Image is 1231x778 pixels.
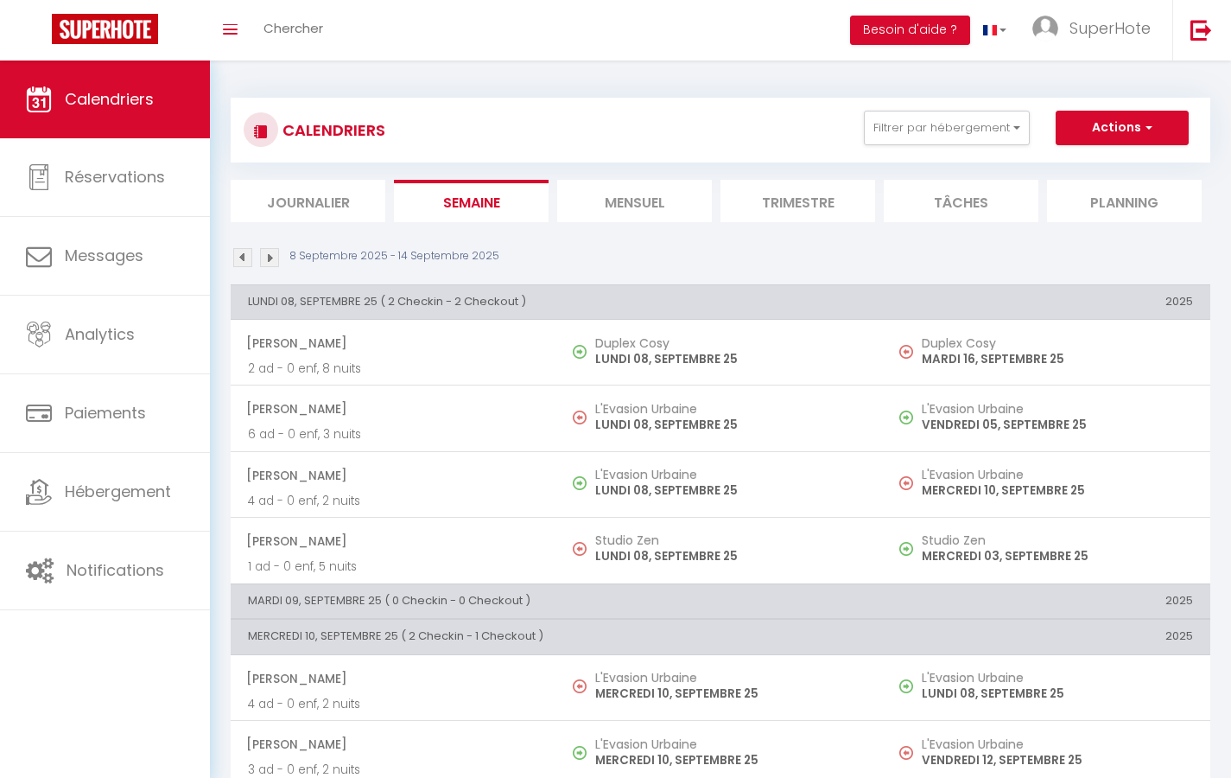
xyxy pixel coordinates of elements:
img: NO IMAGE [573,679,587,693]
span: SuperHote [1069,17,1151,39]
th: 2025 [884,284,1210,319]
h5: Duplex Cosy [595,336,866,350]
h5: L'Evasion Urbaine [595,737,866,751]
span: Réservations [65,166,165,188]
p: LUNDI 08, SEPTEMBRE 25 [595,350,866,368]
img: NO IMAGE [573,542,587,556]
p: MERCREDI 10, SEPTEMBRE 25 [922,481,1193,500]
li: Trimestre [720,180,875,222]
img: Super Booking [52,14,158,44]
p: 6 ad - 0 enf, 3 nuits [248,425,540,443]
li: Semaine [394,180,549,222]
button: Filtrer par hébergement [864,111,1030,145]
th: 2025 [884,620,1210,654]
button: Besoin d'aide ? [850,16,970,45]
p: 2 ad - 0 enf, 8 nuits [248,360,540,378]
span: [PERSON_NAME] [246,728,540,761]
p: LUNDI 08, SEPTEMBRE 25 [595,481,866,500]
h5: L'Evasion Urbaine [595,468,866,481]
h5: Duplex Cosy [922,336,1193,350]
span: [PERSON_NAME] [246,392,540,425]
th: 2025 [884,583,1210,618]
th: LUNDI 08, SEPTEMBRE 25 ( 2 Checkin - 2 Checkout ) [231,284,884,319]
p: 8 Septembre 2025 - 14 Septembre 2025 [289,248,499,265]
span: Messages [65,245,143,266]
img: logout [1190,19,1212,41]
span: Calendriers [65,88,154,110]
img: NO IMAGE [899,411,913,424]
p: 4 ad - 0 enf, 2 nuits [248,695,540,713]
li: Mensuel [557,180,712,222]
th: MERCREDI 10, SEPTEMBRE 25 ( 2 Checkin - 1 Checkout ) [231,620,884,654]
h5: L'Evasion Urbaine [595,671,866,685]
span: [PERSON_NAME] [246,662,540,695]
h5: L'Evasion Urbaine [922,402,1193,416]
th: MARDI 09, SEPTEMBRE 25 ( 0 Checkin - 0 Checkout ) [231,583,884,618]
button: Actions [1056,111,1189,145]
p: VENDREDI 12, SEPTEMBRE 25 [922,751,1193,769]
p: LUNDI 08, SEPTEMBRE 25 [595,547,866,565]
button: Ouvrir le widget de chat LiveChat [14,7,66,59]
li: Tâches [884,180,1038,222]
span: Notifications [67,559,164,581]
p: MERCREDI 10, SEPTEMBRE 25 [595,751,866,769]
h5: L'Evasion Urbaine [922,671,1193,685]
p: MERCREDI 03, SEPTEMBRE 25 [922,547,1193,565]
h5: Studio Zen [922,533,1193,547]
p: MARDI 16, SEPTEMBRE 25 [922,350,1193,368]
p: LUNDI 08, SEPTEMBRE 25 [595,416,866,434]
li: Planning [1047,180,1202,222]
span: [PERSON_NAME] [246,327,540,360]
img: NO IMAGE [899,345,913,359]
span: Hébergement [65,481,171,502]
img: NO IMAGE [899,542,913,556]
h5: L'Evasion Urbaine [595,402,866,416]
img: NO IMAGE [573,411,587,424]
p: MERCREDI 10, SEPTEMBRE 25 [595,685,866,703]
img: ... [1032,16,1058,41]
span: Analytics [65,323,135,345]
span: [PERSON_NAME] [246,459,540,492]
li: Journalier [231,180,385,222]
h5: Studio Zen [595,533,866,547]
p: 4 ad - 0 enf, 2 nuits [248,492,540,510]
p: LUNDI 08, SEPTEMBRE 25 [922,685,1193,703]
h5: L'Evasion Urbaine [922,468,1193,481]
p: VENDREDI 05, SEPTEMBRE 25 [922,416,1193,434]
h3: CALENDRIERS [278,111,385,150]
span: Chercher [263,19,323,37]
span: Paiements [65,402,146,424]
p: 1 ad - 0 enf, 5 nuits [248,558,540,576]
span: [PERSON_NAME] [246,525,540,558]
img: NO IMAGE [899,476,913,490]
img: NO IMAGE [899,746,913,760]
img: NO IMAGE [899,679,913,693]
h5: L'Evasion Urbaine [922,737,1193,751]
